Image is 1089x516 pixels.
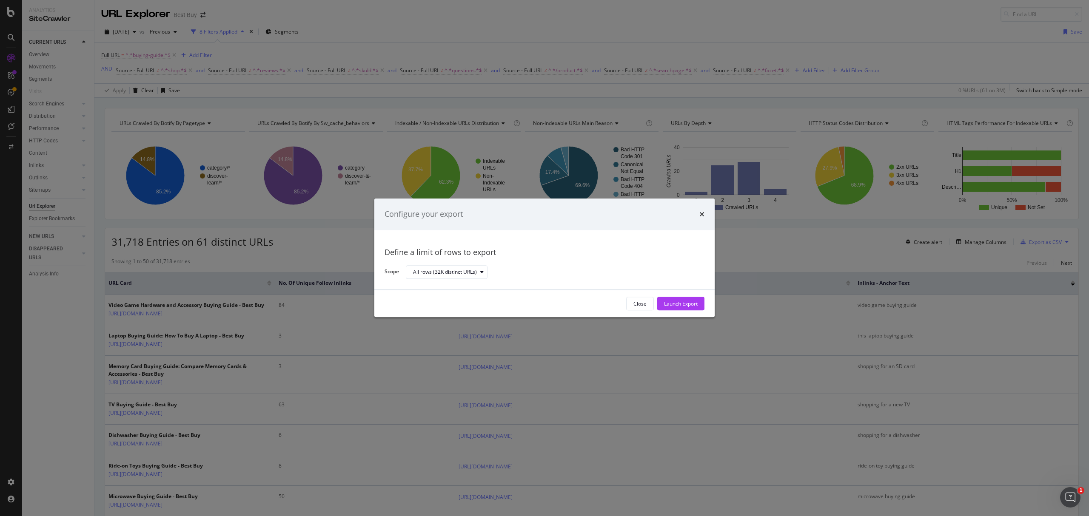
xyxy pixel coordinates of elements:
[1078,487,1084,494] span: 1
[385,268,399,278] label: Scope
[385,209,463,220] div: Configure your export
[413,269,477,275] div: All rows (32K distinct URLs)
[657,297,704,311] button: Launch Export
[406,265,487,279] button: All rows (32K distinct URLs)
[385,247,704,258] div: Define a limit of rows to export
[374,198,715,317] div: modal
[664,300,698,307] div: Launch Export
[1060,487,1080,507] iframe: Intercom live chat
[699,209,704,220] div: times
[633,300,647,307] div: Close
[626,297,654,311] button: Close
